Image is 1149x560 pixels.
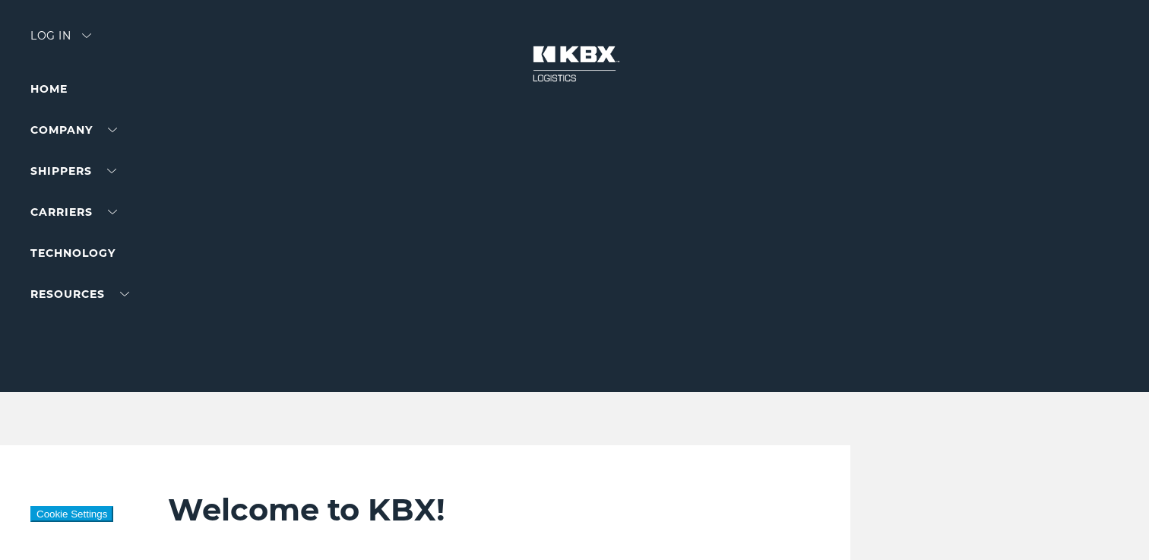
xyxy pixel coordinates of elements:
img: kbx logo [518,30,631,97]
a: Company [30,123,117,137]
h2: Welcome to KBX! [168,491,788,529]
a: Technology [30,246,116,260]
div: Log in [30,30,91,52]
a: Home [30,82,68,96]
button: Cookie Settings [30,506,113,522]
img: arrow [82,33,91,38]
a: RESOURCES [30,287,129,301]
a: SHIPPERS [30,164,116,178]
a: Carriers [30,205,117,219]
